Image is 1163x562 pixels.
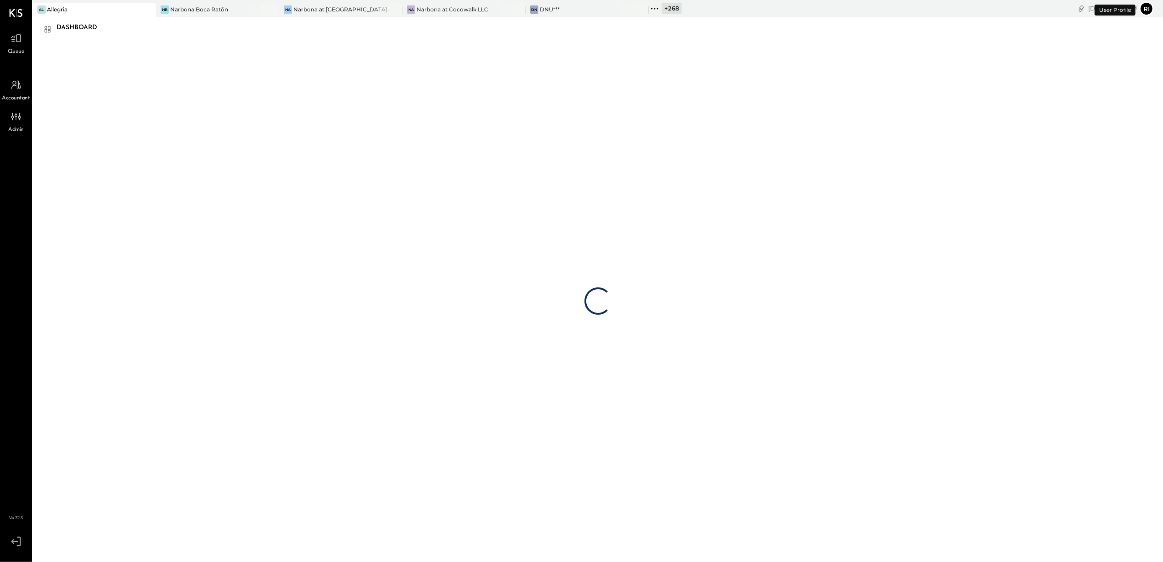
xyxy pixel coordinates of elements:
[161,5,169,14] div: NB
[1139,1,1154,16] button: Ri
[47,5,68,13] div: Allegria
[170,5,228,13] div: Narbona Boca Ratōn
[0,108,31,134] a: Admin
[284,5,292,14] div: Na
[1095,5,1136,16] div: User Profile
[0,30,31,56] a: Queue
[1088,4,1137,13] div: [DATE]
[8,48,25,56] span: Queue
[407,5,415,14] div: Na
[1077,4,1086,13] div: copy link
[417,5,488,13] div: Narbona at Cocowalk LLC
[8,126,24,134] span: Admin
[662,3,682,14] div: + 268
[0,76,31,103] a: Accountant
[57,21,106,35] div: Dashboard
[293,5,389,13] div: Narbona at [GEOGRAPHIC_DATA] LLC
[2,94,30,103] span: Accountant
[37,5,46,14] div: Al
[530,5,538,14] div: DN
